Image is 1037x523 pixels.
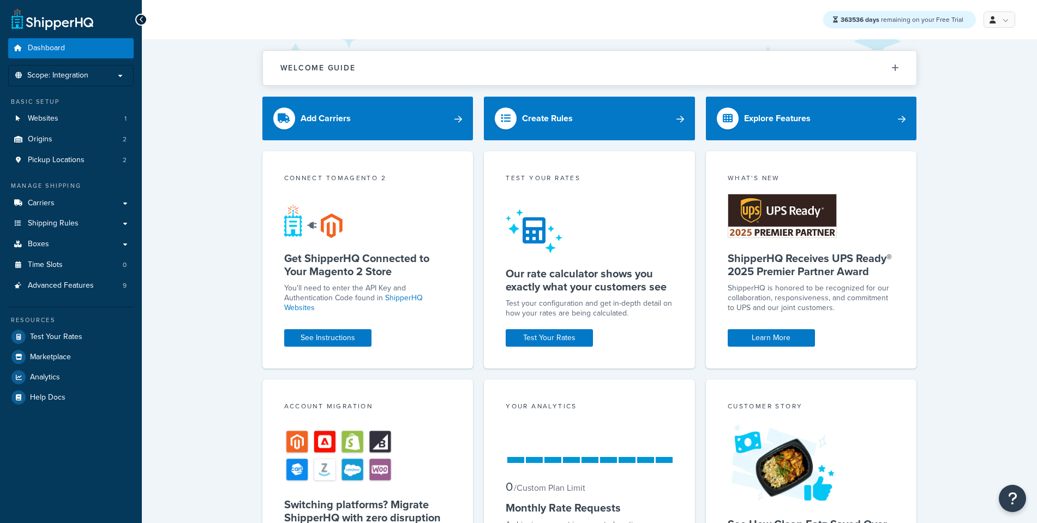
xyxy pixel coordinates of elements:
div: What's New [728,173,895,186]
span: remaining on your Free Trial [841,15,963,25]
li: Advanced Features [8,276,134,296]
h5: Our rate calculator shows you exactly what your customers see [506,267,673,293]
div: Your Analytics [506,401,673,414]
a: Origins2 [8,129,134,150]
div: Account Migration [284,401,452,414]
button: Open Resource Center [999,485,1026,512]
a: See Instructions [284,329,371,347]
span: 0 [506,478,513,496]
span: Carriers [28,199,55,208]
span: Shipping Rules [28,219,79,228]
a: Websites1 [8,109,134,129]
h5: Get ShipperHQ Connected to Your Magento 2 Store [284,252,452,278]
span: Dashboard [28,44,65,53]
div: Test your rates [506,173,673,186]
div: Manage Shipping [8,181,134,191]
a: Pickup Locations2 [8,150,134,170]
img: connect-shq-magento-24cdf84b.svg [284,204,343,238]
a: Add Carriers [262,97,473,140]
h5: ShipperHQ Receives UPS Ready® 2025 Premier Partner Award [728,252,895,278]
span: Websites [28,114,58,123]
a: Create Rules [484,97,695,140]
li: Origins [8,129,134,150]
a: Explore Features [706,97,917,140]
a: Dashboard [8,38,134,58]
p: You'll need to enter the API Key and Authentication Code found in [284,283,452,313]
span: Boxes [28,240,49,249]
li: Pickup Locations [8,150,134,170]
div: Connect to Magento 2 [284,173,452,186]
a: Test Your Rates [506,329,593,347]
a: Time Slots0 [8,255,134,275]
div: Create Rules [522,111,573,126]
span: 9 [123,281,127,290]
span: Time Slots [28,260,63,270]
span: Analytics [30,373,60,382]
li: Time Slots [8,255,134,275]
p: ShipperHQ is honored to be recognized for our collaboration, responsiveness, and commitment to UP... [728,283,895,313]
span: Marketplace [30,353,71,362]
a: Analytics [8,367,134,387]
li: Websites [8,109,134,129]
span: 2 [123,135,127,144]
h5: Monthly Rate Requests [506,501,673,514]
a: Boxes [8,234,134,254]
div: Basic Setup [8,97,134,106]
div: Resources [8,316,134,325]
span: 1 [124,114,127,123]
div: Customer Story [728,401,895,414]
span: Test Your Rates [30,332,82,342]
span: Pickup Locations [28,156,85,165]
a: Advanced Features9 [8,276,134,296]
a: Learn More [728,329,815,347]
strong: 363536 days [841,15,879,25]
a: ShipperHQ Websites [284,292,423,313]
a: Shipping Rules [8,213,134,234]
span: Help Docs [30,393,65,402]
span: 0 [123,260,127,270]
div: Add Carriers [301,111,351,126]
div: Explore Features [744,111,811,126]
div: Test your configuration and get in-depth detail on how your rates are being calculated. [506,299,673,318]
span: 2 [123,156,127,165]
span: Scope: Integration [27,71,88,80]
small: / Custom Plan Limit [514,482,585,494]
button: Welcome Guide [263,51,916,85]
span: Advanced Features [28,281,94,290]
span: Origins [28,135,52,144]
a: Marketplace [8,347,134,367]
a: Test Your Rates [8,327,134,347]
a: Help Docs [8,388,134,407]
a: Carriers [8,193,134,213]
h2: Welcome Guide [280,64,356,72]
